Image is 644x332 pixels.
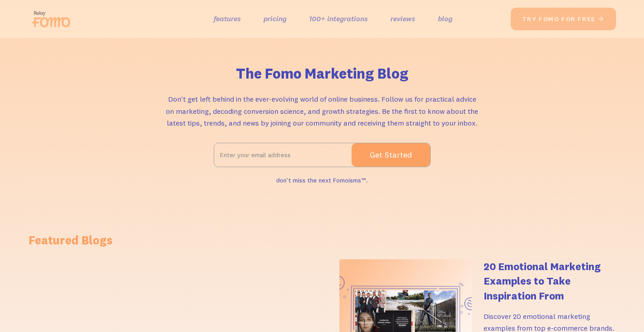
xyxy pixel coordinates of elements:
a: blog [438,12,452,25]
span:  [597,15,605,23]
a: 100+ integrations [309,12,368,25]
a: reviews [390,12,415,25]
p: Don't get left behind in the ever-evolving world of online business. Follow us for practical advi... [164,93,480,129]
h1: Featured Blogs [28,232,616,248]
h4: 20 Emotional Marketing Examples to Take Inspiration From [484,259,616,303]
a: try fomo for free [511,8,616,30]
form: Email Form 2 [214,143,431,167]
h1: The Fomo Marketing Blog [236,65,409,82]
div: don't miss the next Fomoisms™. [276,174,368,187]
a: pricing [263,12,287,25]
input: Enter your email address [214,144,352,166]
a: features [214,12,241,25]
input: Get Started [352,143,430,167]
